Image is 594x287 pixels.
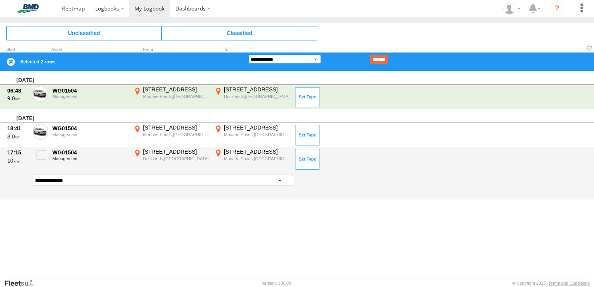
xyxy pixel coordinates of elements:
div: To [213,48,291,52]
div: Moonee Ponds,[GEOGRAPHIC_DATA] [143,94,209,99]
div: Click to Sort [6,48,30,52]
div: Moonee Ponds,[GEOGRAPHIC_DATA] [224,156,290,161]
label: Clear Selection [6,57,16,66]
span: Click to view Unclassified Trips [6,26,162,40]
div: WG01504 [52,149,128,156]
div: Moonee Ponds,[GEOGRAPHIC_DATA] [224,132,290,137]
div: 06:48 [7,87,28,94]
i: ? [551,2,563,15]
div: Docklands,[GEOGRAPHIC_DATA] [143,156,209,161]
label: Click to View Event Location [132,124,210,147]
div: Management [52,132,128,137]
label: Click to View Event Location [132,86,210,108]
div: 3.0 [7,133,28,140]
a: Visit our Website [4,279,40,287]
div: © Copyright 2025 - [512,281,590,285]
div: [STREET_ADDRESS] [143,86,209,93]
div: [STREET_ADDRESS] [143,148,209,155]
div: [STREET_ADDRESS] [224,124,290,131]
div: Docklands,[GEOGRAPHIC_DATA] [224,94,290,99]
div: 9.0 [7,95,28,102]
div: Asset [51,48,129,52]
div: [STREET_ADDRESS] [143,124,209,131]
div: 10 [7,157,28,164]
div: Moonee Ponds,[GEOGRAPHIC_DATA] [143,132,209,137]
div: [STREET_ADDRESS] [224,86,290,93]
div: [STREET_ADDRESS] [224,148,290,155]
button: Click to Set [295,87,320,107]
label: Click to View Event Location [213,124,291,147]
img: bmd-logo.svg [8,4,48,13]
div: Management [52,156,128,161]
span: Click to view Classified Trips [162,26,317,40]
div: WG01504 [52,125,128,132]
label: Click to View Event Location [132,148,210,171]
button: Click to Set [295,149,320,169]
div: Management [52,94,128,99]
a: Terms and Conditions [549,281,590,285]
div: WG01504 [52,87,128,94]
div: Version: 306.00 [262,281,291,285]
div: John Spicuglia [501,3,523,14]
button: Click to Set [295,125,320,145]
div: 18:41 [7,125,28,132]
div: 17:15 [7,149,28,156]
label: Click to View Event Location [213,86,291,108]
label: Click to View Event Location [213,148,291,171]
div: From [132,48,210,52]
span: Refresh [585,44,594,52]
